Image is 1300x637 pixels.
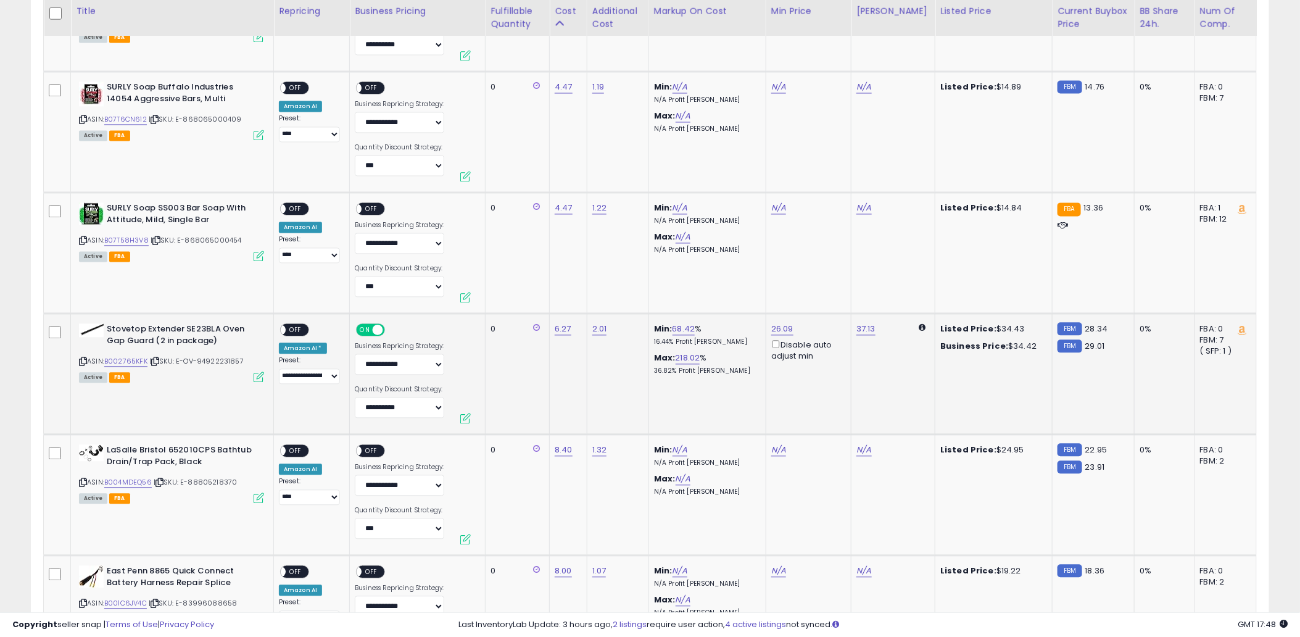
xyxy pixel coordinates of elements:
[286,567,305,577] span: OFF
[1200,4,1251,30] div: Num of Comp.
[555,202,573,214] a: 4.47
[1058,4,1129,30] div: Current Buybox Price
[104,235,149,246] a: B07T58H3V8
[79,372,107,383] span: All listings currently available for purchase on Amazon
[355,4,480,17] div: Business Pricing
[940,565,1043,577] div: $19.22
[1200,444,1247,456] div: FBA: 0
[654,565,673,577] b: Min:
[1200,346,1247,357] div: ( SFP: 1 )
[654,352,676,364] b: Max:
[286,325,305,335] span: OFF
[79,32,107,43] span: All listings currently available for purchase on Amazon
[383,325,403,335] span: OFF
[104,356,147,367] a: B002765KFK
[279,585,322,596] div: Amazon AI
[771,81,786,93] a: N/A
[940,341,1043,352] div: $34.42
[592,444,607,456] a: 1.32
[12,619,214,631] div: seller snap | |
[654,352,756,375] div: %
[673,202,687,214] a: N/A
[771,323,793,335] a: 26.09
[654,96,756,104] p: N/A Profit [PERSON_NAME]
[676,473,690,485] a: N/A
[856,81,871,93] a: N/A
[1058,322,1082,335] small: FBM
[673,81,687,93] a: N/A
[104,114,147,125] a: B07T6CN612
[555,444,573,456] a: 8.40
[1058,460,1082,473] small: FBM
[654,459,756,467] p: N/A Profit [PERSON_NAME]
[279,101,322,112] div: Amazon AI
[1200,81,1247,93] div: FBA: 0
[1085,81,1105,93] span: 14.76
[79,493,107,504] span: All listings currently available for purchase on Amazon
[79,444,264,502] div: ASIN:
[654,81,673,93] b: Min:
[1058,339,1082,352] small: FBM
[654,444,673,456] b: Min:
[355,342,444,351] label: Business Repricing Strategy:
[491,565,540,577] div: 0
[654,594,676,606] b: Max:
[109,32,130,43] span: FBA
[279,598,340,626] div: Preset:
[109,493,130,504] span: FBA
[109,251,130,262] span: FBA
[104,598,147,609] a: B001C6JV4C
[1140,444,1185,456] div: 0%
[1085,461,1105,473] span: 23.91
[458,619,1288,631] div: Last InventoryLab Update: 3 hours ago, require user action, not synced.
[1058,202,1080,216] small: FBA
[592,323,607,335] a: 2.01
[107,323,257,349] b: Stovetop Extender SE23BLA Oven Gap Guard (2 in package)
[107,444,257,470] b: LaSalle Bristol 652010CPS Bathtub Drain/Trap Pack, Black
[79,444,104,461] img: 41Nre4KgFeL._SL40_.jpg
[654,4,761,17] div: Markup on Cost
[279,477,340,505] div: Preset:
[362,204,382,214] span: OFF
[107,565,257,591] b: East Penn 8865 Quick Connect Battery Harness Repair Splice
[355,143,444,152] label: Quantity Discount Strategy:
[1200,323,1247,335] div: FBA: 0
[109,130,130,141] span: FBA
[940,323,996,335] b: Listed Price:
[107,202,257,228] b: SURLY Soap SS003 Bar Soap With Attitude, Mild, Single Bar
[673,444,687,456] a: N/A
[940,202,996,214] b: Listed Price:
[654,323,673,335] b: Min:
[1200,565,1247,577] div: FBA: 0
[355,264,444,273] label: Quantity Discount Strategy:
[76,4,268,17] div: Title
[676,352,700,364] a: 218.02
[154,477,237,487] span: | SKU: E-88805218370
[592,202,607,214] a: 1.22
[654,323,756,346] div: %
[107,81,257,107] b: SURLY Soap Buffalo Industries 14054 Aggressive Bars, Multi
[286,83,305,93] span: OFF
[491,323,540,335] div: 0
[279,464,322,475] div: Amazon AI
[592,565,607,577] a: 1.07
[676,231,690,243] a: N/A
[149,356,244,366] span: | SKU: E-OV-94922231857
[106,618,158,630] a: Terms of Use
[856,202,871,214] a: N/A
[357,325,373,335] span: ON
[79,130,107,141] span: All listings currently available for purchase on Amazon
[1200,456,1247,467] div: FBM: 2
[940,81,996,93] b: Listed Price:
[355,584,444,593] label: Business Repricing Strategy:
[654,580,756,588] p: N/A Profit [PERSON_NAME]
[1200,335,1247,346] div: FBM: 7
[286,204,305,214] span: OFF
[940,565,996,577] b: Listed Price:
[79,202,104,225] img: 51Ny-iwpEwL._SL40_.jpg
[771,4,846,17] div: Min Price
[654,246,756,254] p: N/A Profit [PERSON_NAME]
[79,323,264,381] div: ASIN:
[79,81,264,139] div: ASIN:
[856,323,876,335] a: 37.13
